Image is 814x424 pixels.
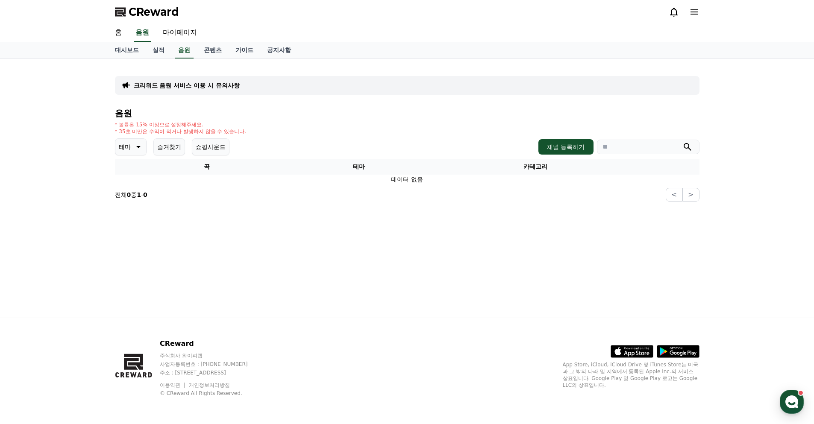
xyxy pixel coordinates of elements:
th: 카테고리 [419,159,652,175]
p: * 볼륨은 15% 이상으로 설정해주세요. [115,121,247,128]
a: CReward [115,5,179,19]
p: App Store, iCloud, iCloud Drive 및 iTunes Store는 미국과 그 밖의 나라 및 지역에서 등록된 Apple Inc.의 서비스 상표입니다. Goo... [563,361,699,389]
button: < [666,188,682,202]
a: 홈 [108,24,129,42]
td: 데이터 없음 [115,175,699,184]
p: 전체 중 - [115,190,147,199]
p: 테마 [119,141,131,153]
a: 실적 [146,42,171,58]
a: 이용약관 [160,382,187,388]
a: 개인정보처리방침 [189,382,230,388]
strong: 1 [137,191,141,198]
p: 사업자등록번호 : [PHONE_NUMBER] [160,361,264,368]
p: 주소 : [STREET_ADDRESS] [160,369,264,376]
p: CReward [160,339,264,349]
p: © CReward All Rights Reserved. [160,390,264,397]
button: > [682,188,699,202]
span: CReward [129,5,179,19]
th: 테마 [299,159,419,175]
button: 채널 등록하기 [538,139,593,155]
strong: 0 [143,191,147,198]
a: 음원 [175,42,194,58]
th: 곡 [115,159,299,175]
a: 공지사항 [260,42,298,58]
button: 쇼핑사운드 [192,138,229,155]
a: 대시보드 [108,42,146,58]
a: 마이페이지 [156,24,204,42]
a: 콘텐츠 [197,42,229,58]
button: 테마 [115,138,147,155]
a: 음원 [134,24,151,42]
p: 주식회사 와이피랩 [160,352,264,359]
a: 가이드 [229,42,260,58]
strong: 0 [127,191,131,198]
a: 크리워드 음원 서비스 이용 시 유의사항 [134,81,240,90]
button: 즐겨찾기 [153,138,185,155]
h4: 음원 [115,108,699,118]
p: * 35초 미만은 수익이 적거나 발생하지 않을 수 있습니다. [115,128,247,135]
